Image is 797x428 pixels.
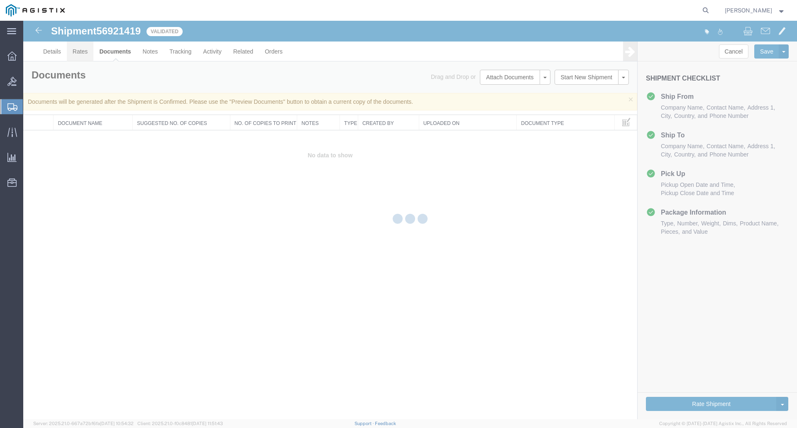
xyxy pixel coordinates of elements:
[6,4,65,17] img: logo
[137,421,223,426] span: Client: 2025.21.0-f0c8481
[100,421,134,426] span: [DATE] 10:54:32
[33,421,134,426] span: Server: 2025.21.0-667a72bf6fa
[725,6,772,15] span: Stuart Packer
[354,421,375,426] a: Support
[192,421,223,426] span: [DATE] 11:51:43
[659,420,787,427] span: Copyright © [DATE]-[DATE] Agistix Inc., All Rights Reserved
[724,5,786,15] button: [PERSON_NAME]
[375,421,396,426] a: Feedback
